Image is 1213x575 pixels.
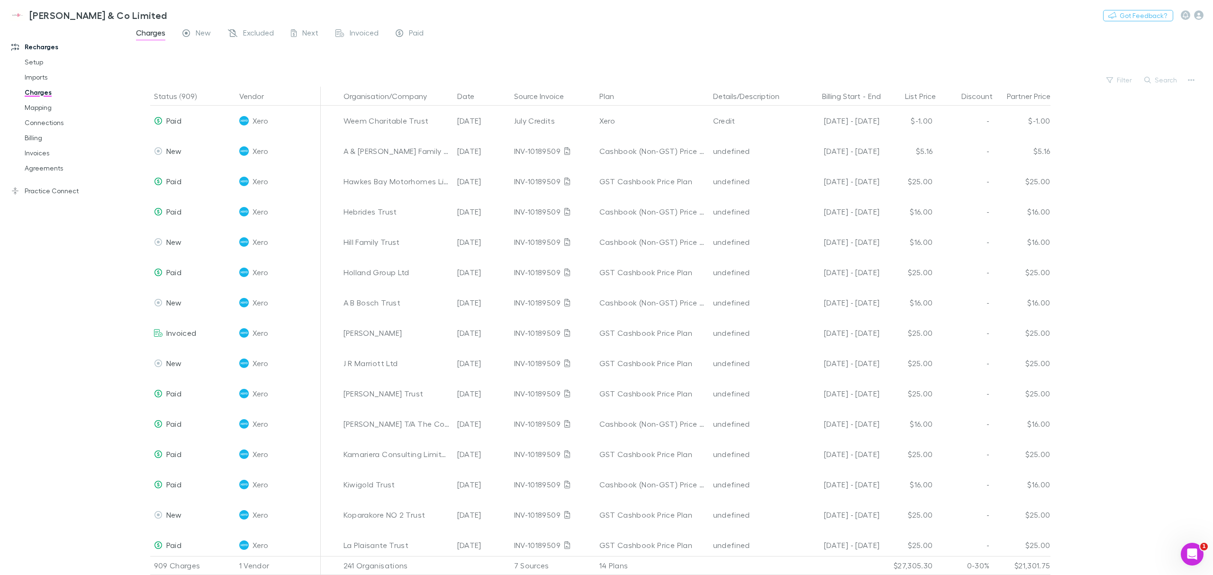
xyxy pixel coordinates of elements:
div: 14 Plans [596,556,709,575]
div: [DATE] - [DATE] [798,439,880,469]
a: Charges [15,85,135,100]
div: undefined [713,197,791,227]
div: undefined [713,500,791,530]
div: INV-10189509 [514,500,592,530]
div: undefined [713,166,791,197]
span: Xero [253,136,268,166]
div: Holland Group Ltd [344,257,450,287]
div: $25.00 [994,530,1050,560]
div: Hill Family Trust [344,227,450,257]
div: [PERSON_NAME] [344,318,450,348]
button: Got Feedback? [1103,10,1173,21]
div: [DATE] [453,530,510,560]
img: Xero's Logo [239,116,249,126]
div: INV-10189509 [514,318,592,348]
span: Xero [253,166,268,197]
div: GST Cashbook Price Plan [599,439,706,469]
div: [DATE] [453,197,510,227]
span: Xero [253,287,268,318]
span: Paid [166,389,181,398]
div: [DATE] - [DATE] [798,136,880,166]
button: Status (909) [154,87,208,106]
span: Invoiced [166,328,197,337]
div: $16.00 [994,287,1050,318]
div: GST Cashbook Price Plan [599,257,706,287]
a: Connections [15,115,135,130]
div: $25.00 [994,318,1050,348]
a: [PERSON_NAME] & Co Limited [4,4,173,27]
div: [DATE] - [DATE] [798,348,880,378]
div: [DATE] - [DATE] [798,500,880,530]
div: - [937,409,994,439]
div: $5.16 [880,136,937,166]
div: [DATE] [453,409,510,439]
div: 1 Vendor [235,556,321,575]
img: Epplett & Co Limited's Logo [9,9,26,21]
div: Kiwigold Trust [344,469,450,500]
div: [DATE] [453,318,510,348]
div: INV-10189509 [514,530,592,560]
img: Xero's Logo [239,237,249,247]
span: Paid [166,480,181,489]
div: $21,301.75 [994,556,1050,575]
span: Paid [166,268,181,277]
div: undefined [713,136,791,166]
div: - [937,227,994,257]
span: New [166,510,182,519]
div: $25.00 [994,439,1050,469]
div: $27,305.30 [880,556,937,575]
div: $16.00 [994,197,1050,227]
div: $25.00 [880,318,937,348]
div: - [937,439,994,469]
button: Source Invoice [514,87,575,106]
div: [DATE] [453,136,510,166]
div: 909 Charges [150,556,235,575]
div: INV-10189509 [514,378,592,409]
div: $25.00 [880,530,937,560]
div: GST Cashbook Price Plan [599,348,706,378]
div: $16.00 [994,469,1050,500]
button: Organisation/Company [344,87,438,106]
button: Discount [961,87,1004,106]
div: 7 Sources [510,556,596,575]
a: Setup [15,54,135,70]
span: Xero [253,439,268,469]
div: $16.00 [994,227,1050,257]
div: $16.00 [880,469,937,500]
div: $16.00 [994,409,1050,439]
img: Xero's Logo [239,177,249,186]
div: Kamariera Consulting Limited [344,439,450,469]
span: Paid [166,207,181,216]
button: Billing Start [822,87,860,106]
div: - [937,166,994,197]
div: $25.00 [880,348,937,378]
div: [PERSON_NAME] T/A The Computer Man [344,409,450,439]
span: Xero [253,378,268,409]
span: Xero [253,500,268,530]
img: Xero's Logo [239,510,249,520]
div: $16.00 [880,227,937,257]
a: Imports [15,70,135,85]
div: $5.16 [994,136,1050,166]
div: [DATE] [453,469,510,500]
button: Plan [599,87,625,106]
div: Credit [713,106,791,136]
div: [DATE] [453,106,510,136]
button: Details/Description [713,87,791,106]
button: Date [457,87,486,106]
a: Agreements [15,161,135,176]
div: - [937,106,994,136]
div: [DATE] - [DATE] [798,378,880,409]
div: - [937,287,994,318]
div: [DATE] [453,166,510,197]
span: Xero [253,257,268,287]
div: INV-10189509 [514,348,592,378]
div: - [937,500,994,530]
div: $-1.00 [994,106,1050,136]
span: Xero [253,197,268,227]
span: Paid [166,540,181,549]
div: $25.00 [880,378,937,409]
div: $25.00 [880,166,937,197]
div: INV-10189509 [514,197,592,227]
div: [DATE] - [DATE] [798,166,880,197]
